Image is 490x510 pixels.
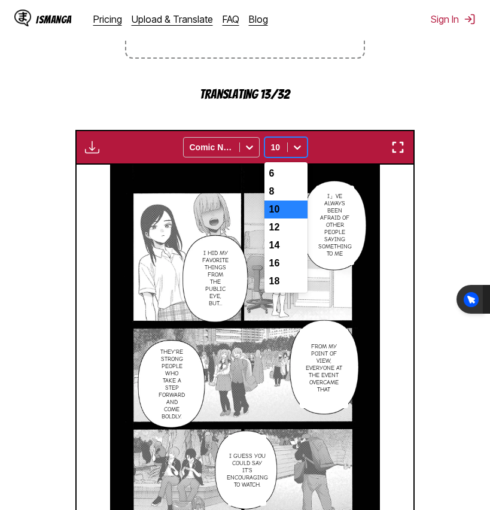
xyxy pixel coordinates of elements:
a: IsManga LogoIsManga [14,10,93,29]
a: Blog [249,13,268,25]
img: Enter fullscreen [391,140,405,154]
p: From my point of view, everyone at the event overcame that [302,341,346,396]
img: Sign out [464,13,476,25]
a: Pricing [93,13,122,25]
div: 6 [264,165,308,183]
p: They're strong people who take a step forward and come boldly. [156,346,188,423]
a: Upload & Translate [132,13,213,25]
p: I hid my favorite things from the public eye, but... [200,247,232,309]
div: 16 [264,254,308,272]
div: IsManga [36,14,72,25]
a: FAQ [223,13,239,25]
div: 12 [264,218,308,236]
div: 10 [264,201,308,218]
p: I」ve always been afraid of other people saying something to me [316,190,354,260]
div: 14 [264,236,308,254]
p: I guess you could say it's encouraging to watch. [224,450,270,491]
div: 8 [264,183,308,201]
div: 18 [264,272,308,290]
img: Download translated images [85,140,99,154]
img: IsManga Logo [14,10,31,26]
button: Sign In [431,13,476,25]
p: Translating 13/32 [125,87,364,101]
